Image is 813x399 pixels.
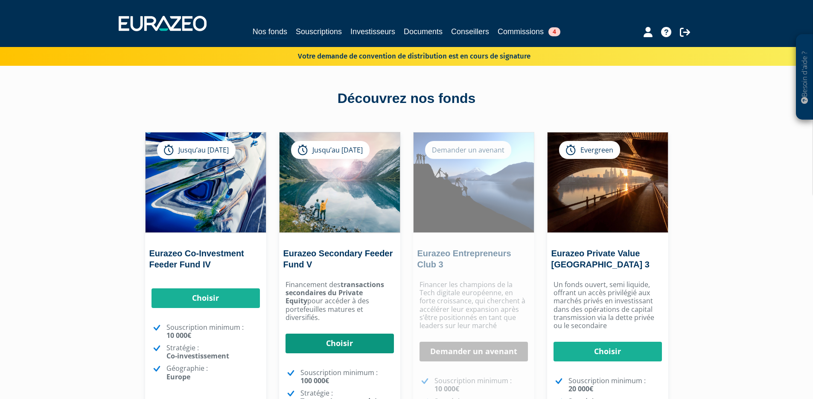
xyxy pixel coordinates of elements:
[291,141,370,159] div: Jusqu’au [DATE]
[451,26,489,38] a: Conseillers
[548,132,668,232] img: Eurazeo Private Value Europe 3
[286,334,394,353] a: Choisir
[414,132,534,232] img: Eurazeo Entrepreneurs Club 3
[551,249,650,269] a: Eurazeo Private Value [GEOGRAPHIC_DATA] 3
[554,342,662,361] a: Choisir
[166,331,191,340] strong: 10 000€
[119,16,207,31] img: 1732889491-logotype_eurazeo_blanc_rvb.png
[568,384,593,393] strong: 20 000€
[296,26,342,38] a: Souscriptions
[166,364,260,381] p: Géographie :
[350,26,395,38] a: Investisseurs
[166,344,260,360] p: Stratégie :
[425,141,511,159] div: Demander un avenant
[434,384,459,393] strong: 10 000€
[300,369,394,385] p: Souscription minimum :
[286,281,394,322] p: Financement des pour accéder à des portefeuilles matures et diversifiés.
[146,132,266,232] img: Eurazeo Co-Investment Feeder Fund IV
[434,377,528,393] p: Souscription minimum :
[568,377,662,393] p: Souscription minimum :
[152,288,260,308] a: Choisir
[300,376,329,385] strong: 100 000€
[163,89,650,109] div: Découvrez nos fonds
[166,351,229,361] strong: Co-investissement
[253,26,287,39] a: Nos fonds
[283,249,393,269] a: Eurazeo Secondary Feeder Fund V
[420,281,528,330] p: Financer les champions de la Tech digitale européenne, en forte croissance, qui cherchent à accél...
[149,249,244,269] a: Eurazeo Co-Investment Feeder Fund IV
[157,141,236,159] div: Jusqu’au [DATE]
[420,342,528,361] a: Demander un avenant
[286,280,384,305] strong: transactions secondaires du Private Equity
[417,249,511,269] a: Eurazeo Entrepreneurs Club 3
[280,132,400,232] img: Eurazeo Secondary Feeder Fund V
[498,26,560,38] a: Commissions4
[548,27,560,36] span: 4
[404,26,443,38] a: Documents
[559,141,620,159] div: Evergreen
[166,372,190,381] strong: Europe
[800,39,810,116] p: Besoin d'aide ?
[273,49,530,62] p: Votre demande de convention de distribution est en cours de signature
[554,281,662,330] p: Un fonds ouvert, semi liquide, offrant un accès privilégié aux marchés privés en investissant dan...
[166,323,260,340] p: Souscription minimum :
